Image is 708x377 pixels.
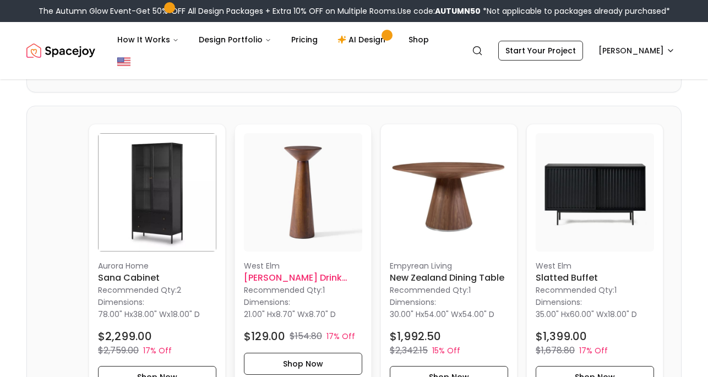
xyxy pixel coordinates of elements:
p: West Elm [244,260,362,271]
span: Use code: [397,6,481,17]
img: Spacejoy Logo [26,40,95,62]
p: Recommended Qty: 1 [244,285,362,296]
p: Dimensions: [390,296,436,309]
button: How It Works [108,29,188,51]
p: Dimensions: [244,296,290,309]
img: United States [117,55,130,68]
p: x x [536,309,637,320]
span: 18.00" D [171,309,200,320]
a: Start Your Project [498,41,583,61]
p: Dimensions: [98,296,144,309]
span: 38.00" W [133,309,167,320]
p: x x [390,309,494,320]
button: Design Portfolio [190,29,280,51]
p: $2,342.15 [390,344,428,357]
h6: [PERSON_NAME] Drink Tables 21" [244,271,362,285]
h6: Sana Cabinet [98,271,216,285]
a: AI Design [329,29,397,51]
h6: New Zealand Dining Table [390,271,508,285]
a: Shop [400,29,438,51]
span: 78.00" H [98,309,129,320]
p: 17% Off [579,345,608,356]
span: 8.70" W [276,309,305,320]
h4: $2,299.00 [98,329,152,344]
b: AUTUMN50 [435,6,481,17]
img: New Zealand Dining Table image [390,133,508,252]
span: 60.00" W [570,309,604,320]
span: 18.00" D [608,309,637,320]
p: Recommended Qty: 1 [536,285,654,296]
p: 17% Off [326,331,355,342]
span: 54.00" W [424,309,459,320]
p: $2,759.00 [98,344,139,357]
div: The Autumn Glow Event-Get 50% OFF All Design Packages + Extra 10% OFF on Multiple Rooms. [39,6,670,17]
button: [PERSON_NAME] [592,41,682,61]
h4: $1,992.50 [390,329,441,344]
h6: Slatted Buffet [536,271,654,285]
p: Empyrean Living [390,260,508,271]
p: Aurora Home [98,260,216,271]
span: 21.00" H [244,309,272,320]
h4: $129.00 [244,329,285,344]
p: West Elm [536,260,654,271]
p: Recommended Qty: 1 [390,285,508,296]
img: Meyer Wooden Drink Tables 21" image [244,133,362,252]
p: Recommended Qty: 2 [98,285,216,296]
a: Spacejoy [26,40,95,62]
button: Shop Now [244,353,362,375]
p: x x [98,309,200,320]
nav: Main [108,29,438,51]
p: 15% Off [432,345,460,356]
span: *Not applicable to packages already purchased* [481,6,670,17]
span: 54.00" D [462,309,494,320]
img: Slatted Buffet image [536,133,654,252]
p: $154.80 [290,330,322,343]
img: Sana Cabinet image [98,133,216,252]
p: Dimensions: [536,296,582,309]
h4: $1,399.00 [536,329,587,344]
span: 30.00" H [390,309,421,320]
p: $1,678.80 [536,344,575,357]
p: 17% Off [143,345,172,356]
a: Pricing [282,29,326,51]
span: 8.70" D [309,309,336,320]
nav: Global [26,22,682,79]
span: 35.00" H [536,309,566,320]
p: x x [244,309,336,320]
